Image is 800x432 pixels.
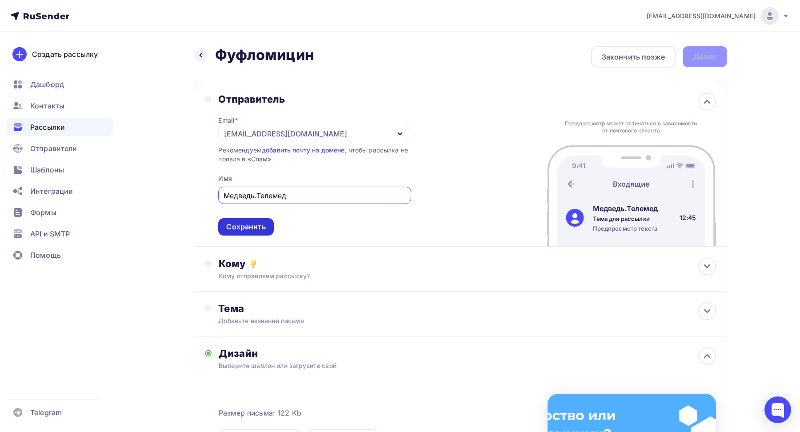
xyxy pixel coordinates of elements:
[30,207,56,218] span: Формы
[218,116,238,125] div: Email
[7,140,113,157] a: Отправители
[219,361,666,370] div: Выберите шаблон или загрузите свой
[30,122,65,132] span: Рассылки
[30,186,73,196] span: Интеграции
[7,161,113,179] a: Шаблоны
[218,174,232,183] div: Имя
[224,128,347,139] div: [EMAIL_ADDRESS][DOMAIN_NAME]
[563,120,700,134] div: Предпросмотр может отличаться в зависимости от почтового клиента
[30,228,70,239] span: API и SMTP
[30,143,77,154] span: Отправители
[647,7,789,25] a: [EMAIL_ADDRESS][DOMAIN_NAME]
[593,224,658,232] div: Предпросмотр текста
[219,257,716,270] div: Кому
[30,100,64,111] span: Контакты
[219,408,301,418] span: Размер письма: 122 Kb
[32,49,98,60] div: Создать рассылку
[262,146,344,154] a: добавить почту на домене
[218,93,411,105] div: Отправитель
[593,215,658,223] div: Тема для рассылки
[218,302,394,315] div: Тема
[593,203,658,214] div: Медведь.Телемед
[7,118,113,136] a: Рассылки
[226,222,265,232] div: Сохранить
[218,146,411,164] div: Рекомендуем , чтобы рассылка не попала в «Спам»
[215,46,314,64] h2: Фуфломицин
[219,347,716,360] div: Дизайн
[7,97,113,115] a: Контакты
[218,316,376,325] div: Добавьте название письма
[30,407,62,418] span: Telegram
[30,79,64,90] span: Дашборд
[219,272,666,280] div: Кому отправляем рассылку?
[218,125,411,142] button: [EMAIL_ADDRESS][DOMAIN_NAME]
[30,250,61,260] span: Помощь
[7,204,113,221] a: Формы
[602,52,665,62] div: Закончить позже
[7,76,113,93] a: Дашборд
[30,164,64,175] span: Шаблоны
[680,213,696,222] div: 12:45
[647,12,756,20] span: [EMAIL_ADDRESS][DOMAIN_NAME]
